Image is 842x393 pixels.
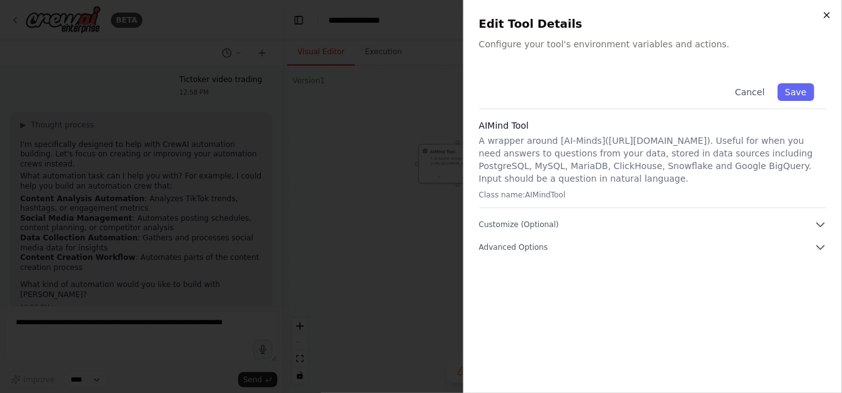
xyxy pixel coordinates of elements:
[778,83,814,101] button: Save
[479,134,827,185] p: A wrapper around [AI-Minds]([URL][DOMAIN_NAME]). Useful for when you need answers to questions fr...
[479,218,827,231] button: Customize (Optional)
[479,242,548,252] span: Advanced Options
[479,38,827,50] p: Configure your tool's environment variables and actions.
[479,119,827,132] h3: AIMind Tool
[479,220,559,230] span: Customize (Optional)
[727,83,772,101] button: Cancel
[479,15,827,33] h2: Edit Tool Details
[479,241,827,254] button: Advanced Options
[479,190,827,200] p: Class name: AIMindTool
